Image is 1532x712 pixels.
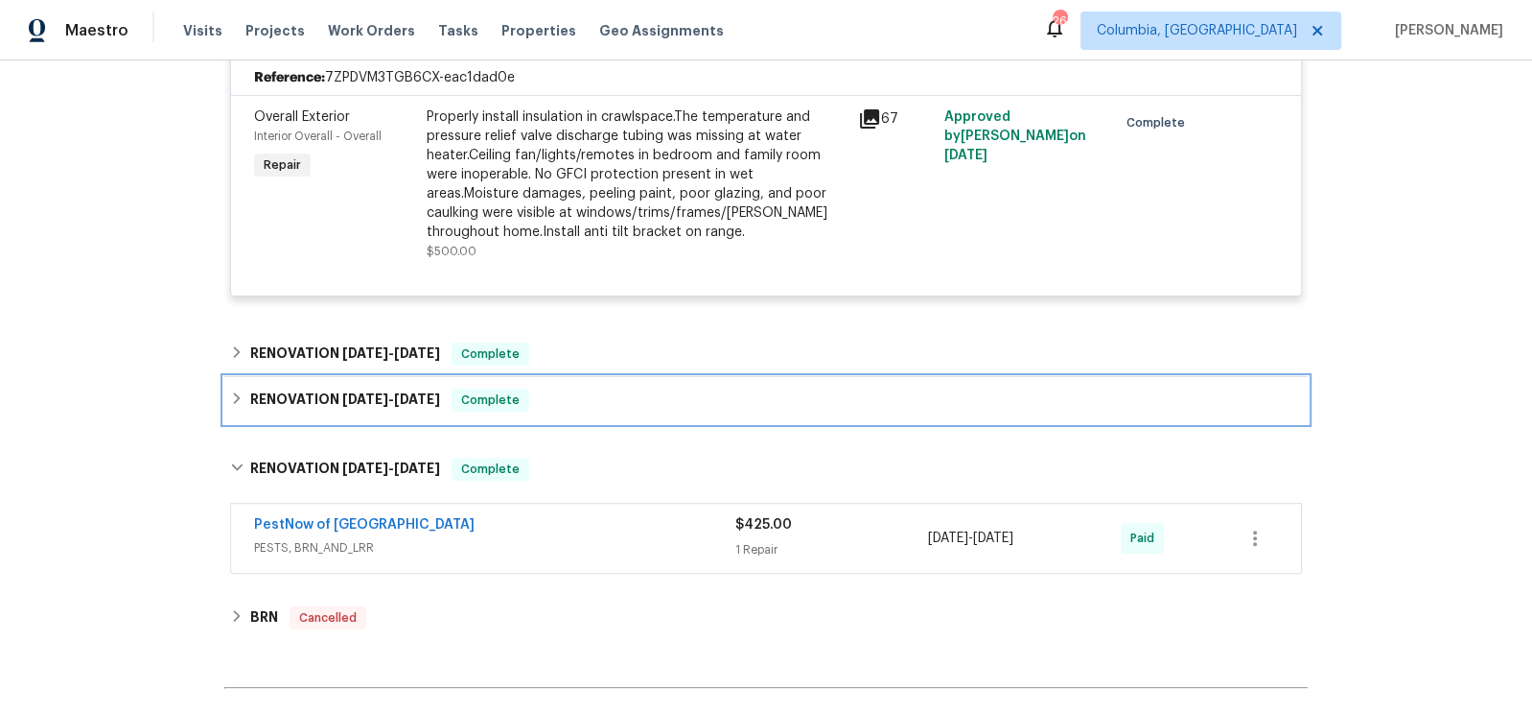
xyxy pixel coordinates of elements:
div: RENOVATION [DATE]-[DATE]Complete [224,377,1308,423]
span: [DATE] [342,462,388,475]
div: 1 Repair [735,540,928,559]
span: - [342,462,440,475]
span: Tasks [438,24,478,37]
span: [DATE] [342,346,388,360]
a: PestNow of [GEOGRAPHIC_DATA] [254,518,475,532]
div: 7ZPDVM3TGB6CX-eac1dad0e [231,60,1301,95]
span: Geo Assignments [599,21,724,40]
h6: BRN [250,606,278,629]
span: Paid [1130,529,1162,548]
span: [DATE] [928,532,968,545]
span: Overall Exterior [254,110,350,124]
span: Complete [453,344,527,364]
span: Interior Overall - Overall [254,131,382,142]
span: [DATE] [394,392,440,406]
div: Properly install insulation in crawlspace.The temperature and pressure relief valve discharge tub... [427,107,847,242]
span: [DATE] [342,392,388,406]
span: Properties [501,21,576,40]
h6: RENOVATION [250,343,440,366]
div: 67 [858,107,933,131]
span: [DATE] [973,532,1013,545]
span: Cancelled [291,608,364,628]
span: Maestro [65,21,128,40]
span: - [342,392,440,406]
span: Columbia, [GEOGRAPHIC_DATA] [1097,21,1297,40]
span: Complete [453,391,527,410]
h6: RENOVATION [250,458,440,481]
span: Projects [245,21,305,40]
span: Work Orders [328,21,415,40]
div: RENOVATION [DATE]-[DATE]Complete [224,439,1308,500]
span: [DATE] [944,149,987,162]
span: $500.00 [427,246,476,257]
span: [DATE] [394,346,440,360]
b: Reference: [254,68,325,87]
span: [PERSON_NAME] [1387,21,1503,40]
span: - [342,346,440,360]
span: Repair [256,155,309,175]
span: - [928,529,1013,548]
span: Visits [183,21,222,40]
div: RENOVATION [DATE]-[DATE]Complete [224,331,1308,377]
span: Approved by [PERSON_NAME] on [944,110,1086,162]
span: [DATE] [394,462,440,475]
span: $425.00 [735,518,792,532]
div: 26 [1053,12,1066,31]
span: Complete [1126,113,1193,132]
div: BRN Cancelled [224,595,1308,641]
span: PESTS, BRN_AND_LRR [254,538,735,558]
span: Complete [453,460,527,479]
h6: RENOVATION [250,389,440,412]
